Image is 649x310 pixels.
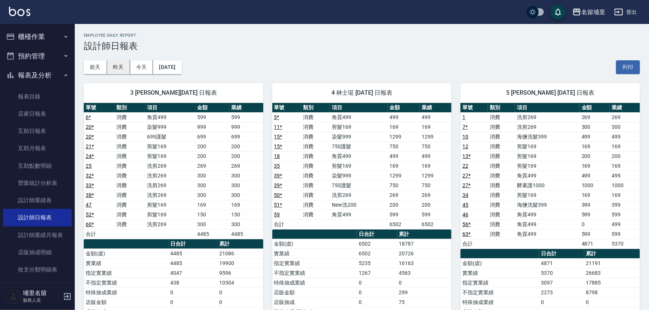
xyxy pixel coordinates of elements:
th: 累計 [584,249,640,259]
td: 金額(虛) [272,239,357,249]
td: 店販抽成 [272,297,357,307]
td: 剪髮169 [145,142,195,151]
td: 200 [195,151,229,161]
td: 1000 [610,180,640,190]
td: 酵素護1000 [515,180,580,190]
td: 200 [229,142,263,151]
td: 消費 [488,229,515,239]
td: 269 [610,112,640,122]
table: a dense table [84,103,263,239]
td: 169 [420,122,451,132]
td: 實業績 [272,249,357,258]
td: 消費 [301,210,330,219]
td: 499 [388,151,420,161]
td: 金額(虛) [460,258,539,268]
a: 收支分類明細表 [3,261,72,278]
h3: 設計師日報表 [84,41,640,51]
th: 項目 [145,103,195,113]
td: 消費 [488,132,515,142]
td: 0 [169,297,217,307]
td: 消費 [301,142,330,151]
td: 剪髮169 [515,190,580,200]
td: 3097 [539,278,584,288]
td: 169 [195,200,229,210]
td: 300 [195,180,229,190]
td: 0 [584,297,640,307]
td: 金額(虛) [84,249,169,258]
td: 指定實業績 [272,258,357,268]
td: 消費 [301,151,330,161]
td: 399 [580,200,610,210]
td: 599 [229,112,263,122]
td: 4485 [195,229,229,239]
td: 角質499 [515,210,580,219]
td: 300 [580,122,610,132]
td: 角質499 [515,229,580,239]
td: 21191 [584,258,640,268]
td: 750 [420,142,451,151]
td: 合計 [272,219,301,229]
th: 單號 [84,103,114,113]
td: 200 [580,151,610,161]
a: 12 [462,143,468,149]
td: 0 [217,288,263,297]
td: 0 [580,219,610,229]
button: 預約管理 [3,46,72,66]
td: 169 [420,161,451,171]
td: 海鹽洗髮399 [515,200,580,210]
a: 營業統計分析表 [3,174,72,192]
td: 指定實業績 [460,278,539,288]
td: 1299 [420,171,451,180]
td: 169 [580,142,610,151]
td: 2273 [539,288,584,297]
button: 昨天 [107,60,130,74]
a: 45 [462,202,468,208]
td: 洗剪269 [145,180,195,190]
td: 角質499 [330,151,388,161]
td: 1000 [580,180,610,190]
th: 累計 [397,230,452,239]
a: 店家日報表 [3,105,72,122]
button: 前天 [84,60,107,74]
td: 200 [388,200,420,210]
td: 750 [420,180,451,190]
td: 26683 [584,268,640,278]
td: 指定實業績 [84,268,169,278]
td: 20726 [397,249,452,258]
td: 0 [357,288,397,297]
td: 洗剪269 [330,190,388,200]
td: 6502 [388,219,420,229]
td: 300 [229,219,263,229]
a: 34 [462,192,468,198]
button: 登出 [611,5,640,19]
span: 3 [PERSON_NAME][DATE] 日報表 [93,89,254,97]
td: 角質499 [515,171,580,180]
td: 169 [610,161,640,171]
td: 269 [420,190,451,200]
td: 消費 [114,112,145,122]
td: 特殊抽成業績 [84,288,169,297]
th: 項目 [515,103,580,113]
td: 消費 [301,132,330,142]
td: 角質499 [330,210,388,219]
button: 櫃檯作業 [3,27,72,46]
td: 1299 [388,171,420,180]
th: 日合計 [357,230,397,239]
td: 消費 [114,171,145,180]
td: 消費 [301,171,330,180]
td: 750 [388,142,420,151]
td: 0 [357,278,397,288]
td: 消費 [301,112,330,122]
td: 消費 [488,151,515,161]
table: a dense table [460,103,640,249]
td: 200 [610,151,640,161]
td: 剪髮169 [515,161,580,171]
th: 金額 [195,103,229,113]
td: 消費 [488,171,515,180]
td: 1267 [357,268,397,278]
td: 75 [397,297,452,307]
td: 300 [229,171,263,180]
td: 499 [580,132,610,142]
button: 列印 [616,60,640,74]
th: 類別 [301,103,330,113]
